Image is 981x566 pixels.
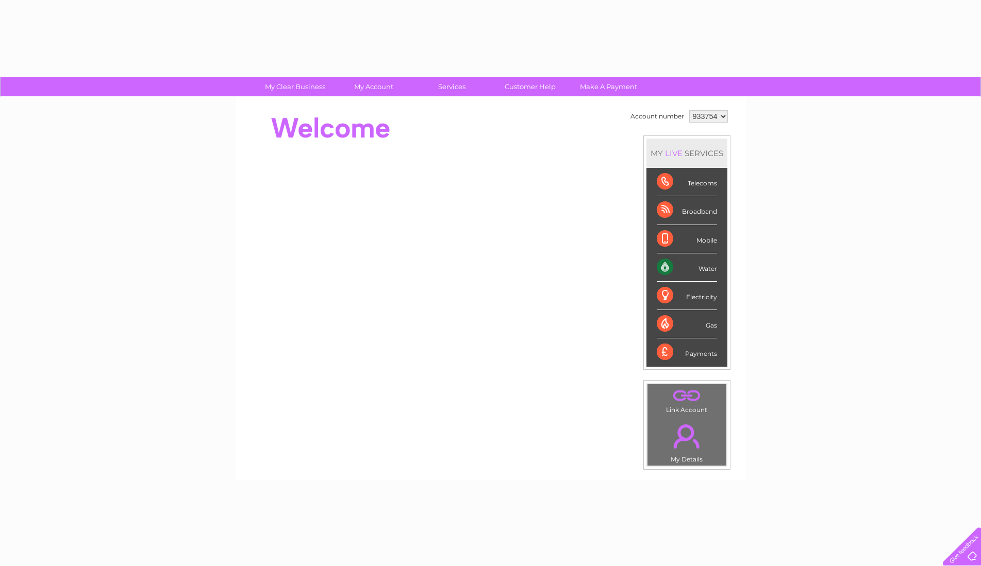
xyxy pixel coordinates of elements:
[657,338,717,366] div: Payments
[657,225,717,253] div: Mobile
[409,77,494,96] a: Services
[647,384,727,416] td: Link Account
[628,108,687,125] td: Account number
[646,139,727,168] div: MY SERVICES
[657,168,717,196] div: Telecoms
[657,282,717,310] div: Electricity
[566,77,651,96] a: Make A Payment
[663,148,685,158] div: LIVE
[650,387,724,405] a: .
[657,310,717,338] div: Gas
[657,196,717,225] div: Broadband
[650,418,724,454] a: .
[657,253,717,282] div: Water
[488,77,573,96] a: Customer Help
[647,416,727,466] td: My Details
[253,77,338,96] a: My Clear Business
[331,77,416,96] a: My Account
